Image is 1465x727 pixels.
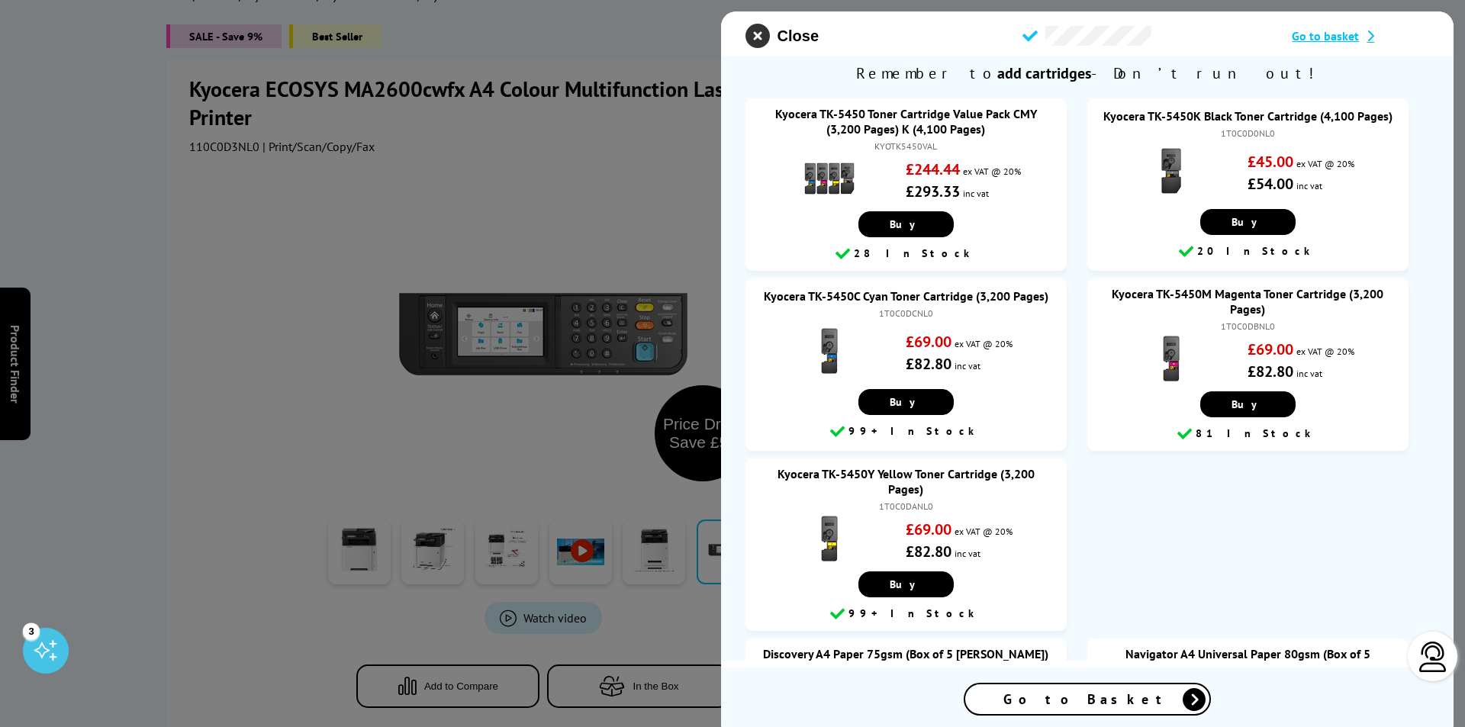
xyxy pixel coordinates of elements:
[955,360,981,372] span: inc vat
[761,140,1051,152] div: KYOTK5450VAL
[906,332,952,352] strong: £69.00
[778,27,819,45] span: Close
[906,182,961,201] strong: £293.33
[1003,690,1171,708] span: Go to Basket
[906,354,952,374] strong: £82.80
[1248,174,1294,194] strong: £54.00
[803,152,856,205] img: Kyocera TK-5450 Toner Cartridge Value Pack CMY (3,200 Pages) K (4,100 Pages)
[803,324,856,378] img: Kyocera TK-5450C Cyan Toner Cartridge (3,200 Pages)
[1248,152,1294,172] strong: £45.00
[1125,646,1370,677] a: Navigator A4 Universal Paper 80gsm (Box of 5 [PERSON_NAME]) (2,500 Pages)
[778,466,1035,497] a: Kyocera TK-5450Y Yellow Toner Cartridge (3,200 Pages)
[721,56,1454,91] span: Remember to - Don’t run out!
[906,542,952,561] strong: £82.80
[803,512,856,565] img: Kyocera TK-5450Y Yellow Toner Cartridge (3,200 Pages)
[1095,425,1401,443] div: 81 In Stock
[1095,243,1401,261] div: 20 In Stock
[955,338,1013,349] span: ex VAT @ 20%
[955,526,1013,537] span: ex VAT @ 20%
[764,646,1049,677] a: Discovery A4 Paper 75gsm (Box of 5 [PERSON_NAME]) (2,500 Pages)
[23,622,40,639] div: 3
[955,548,981,559] span: inc vat
[1103,108,1393,124] a: Kyocera TK-5450K Black Toner Cartridge (4,100 Pages)
[753,245,1059,263] div: 28 In Stock
[1297,180,1323,191] span: inc vat
[1248,362,1294,381] strong: £82.80
[761,500,1051,512] div: 1T0C0DANL0
[761,307,1051,319] div: 1T0C0DCNL0
[964,166,1022,177] span: ex VAT @ 20%
[1418,642,1448,672] img: user-headset-light.svg
[906,159,961,179] strong: £244.44
[964,188,990,199] span: inc vat
[1232,215,1264,229] span: Buy
[753,605,1059,623] div: 99+ In Stock
[890,577,922,591] span: Buy
[1103,320,1393,332] div: 1T0C0DBNL0
[906,520,952,539] strong: £69.00
[890,395,922,409] span: Buy
[1297,368,1323,379] span: inc vat
[1297,158,1355,169] span: ex VAT @ 20%
[964,683,1211,716] a: Go to Basket
[745,24,819,48] button: close modal
[764,288,1048,304] a: Kyocera TK-5450C Cyan Toner Cartridge (3,200 Pages)
[1145,144,1198,198] img: Kyocera TK-5450K Black Toner Cartridge (4,100 Pages)
[1145,332,1198,385] img: Kyocera TK-5450M Magenta Toner Cartridge (3,200 Pages)
[890,217,922,231] span: Buy
[1112,286,1384,317] a: Kyocera TK-5450M Magenta Toner Cartridge (3,200 Pages)
[997,63,1091,83] b: add cartridges
[1248,339,1294,359] strong: £69.00
[1103,127,1393,139] div: 1T0C0D0NL0
[775,106,1037,137] a: Kyocera TK-5450 Toner Cartridge Value Pack CMY (3,200 Pages) K (4,100 Pages)
[753,423,1059,441] div: 99+ In Stock
[1232,397,1264,411] span: Buy
[1293,28,1360,43] span: Go to basket
[1297,346,1355,357] span: ex VAT @ 20%
[1293,28,1429,43] a: Go to basket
